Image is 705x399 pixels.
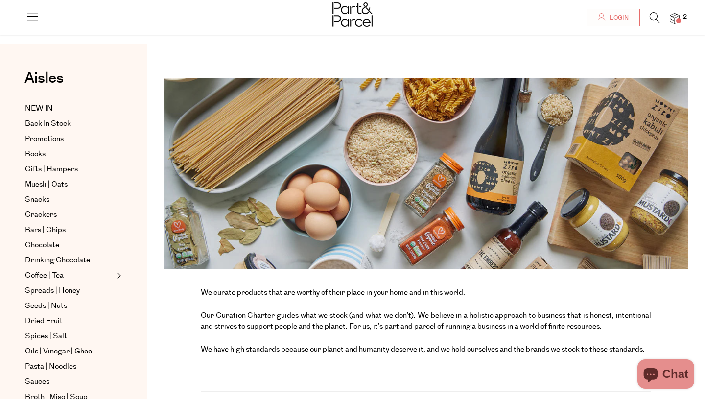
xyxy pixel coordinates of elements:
span: Sauces [25,376,49,388]
span: Spices | Salt [25,330,67,342]
p: Our Curation Charter guides what we stock (and what we don’t). We believe in a holistic approach ... [201,307,651,336]
span: Aisles [24,68,64,89]
span: Seeds | Nuts [25,300,67,312]
a: 2 [670,13,680,23]
a: Sauces [25,376,114,388]
span: Crackers [25,209,57,221]
span: Spreads | Honey [25,285,80,297]
span: Back In Stock [25,118,71,130]
img: Part&Parcel [332,2,373,27]
a: Coffee | Tea [25,270,114,282]
span: Chocolate [25,239,59,251]
a: Crackers [25,209,114,221]
button: Expand/Collapse Coffee | Tea [115,270,121,282]
a: Promotions [25,133,114,145]
a: Spreads | Honey [25,285,114,297]
span: Drinking Chocolate [25,255,90,266]
a: Pasta | Noodles [25,361,114,373]
span: Bars | Chips [25,224,66,236]
a: Login [587,9,640,26]
a: Dried Fruit [25,315,114,327]
a: NEW IN [25,103,114,115]
span: Oils | Vinegar | Ghee [25,346,92,357]
p: We curate products that are worthy of their place in your home and in this world. [201,284,651,302]
a: Back In Stock [25,118,114,130]
a: Aisles [24,71,64,95]
a: Snacks [25,194,114,206]
inbox-online-store-chat: Shopify online store chat [634,359,697,391]
span: Login [607,14,629,22]
a: Drinking Chocolate [25,255,114,266]
a: Seeds | Nuts [25,300,114,312]
span: Pasta | Noodles [25,361,76,373]
span: Promotions [25,133,64,145]
span: Muesli | Oats [25,179,68,190]
span: Gifts | Hampers [25,164,78,175]
span: Coffee | Tea [25,270,64,282]
span: Dried Fruit [25,315,63,327]
span: NEW IN [25,103,53,115]
a: Muesli | Oats [25,179,114,190]
a: Spices | Salt [25,330,114,342]
span: Snacks [25,194,49,206]
a: Chocolate [25,239,114,251]
p: We have high standards because our planet and humanity deserve it, and we hold ourselves and the ... [201,341,651,359]
span: 2 [681,13,689,22]
a: Bars | Chips [25,224,114,236]
a: Gifts | Hampers [25,164,114,175]
a: Books [25,148,114,160]
a: Oils | Vinegar | Ghee [25,346,114,357]
span: Books [25,148,46,160]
